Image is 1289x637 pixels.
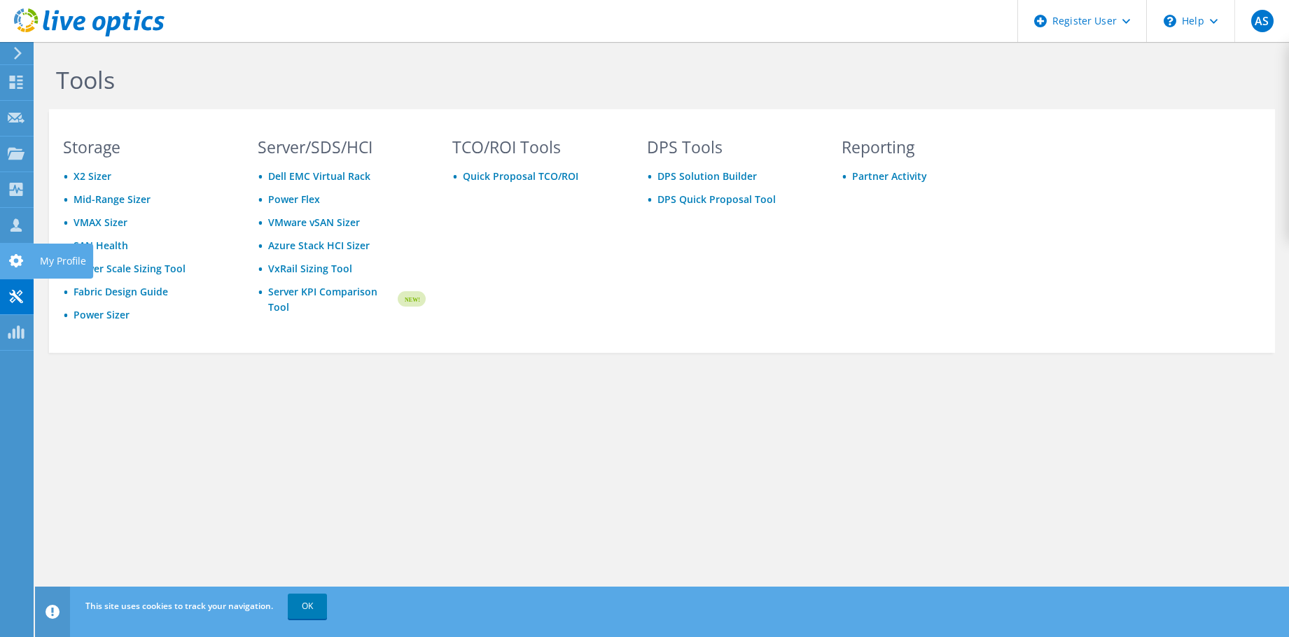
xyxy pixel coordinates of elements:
h3: Server/SDS/HCI [258,139,426,155]
a: Dell EMC Virtual Rack [268,169,370,183]
a: SAN Health [74,239,128,252]
a: VMAX Sizer [74,216,127,229]
a: Fabric Design Guide [74,285,168,298]
a: DPS Solution Builder [657,169,757,183]
a: Azure Stack HCI Sizer [268,239,370,252]
a: Mid-Range Sizer [74,192,151,206]
h3: Storage [63,139,231,155]
h3: TCO/ROI Tools [452,139,620,155]
span: This site uses cookies to track your navigation. [85,600,273,612]
a: Quick Proposal TCO/ROI [463,169,578,183]
img: new-badge.svg [396,283,426,316]
svg: \n [1164,15,1176,27]
a: VxRail Sizing Tool [268,262,352,275]
a: Power Flex [268,192,320,206]
a: Server KPI Comparison Tool [268,284,396,315]
h3: DPS Tools [647,139,815,155]
a: X2 Sizer [74,169,111,183]
h3: Reporting [842,139,1010,155]
a: VMware vSAN Sizer [268,216,360,229]
h1: Tools [56,65,1001,94]
div: My Profile [33,244,93,279]
a: Power Scale Sizing Tool [74,262,186,275]
span: AS [1251,10,1274,32]
a: Power Sizer [74,308,130,321]
a: DPS Quick Proposal Tool [657,192,776,206]
a: Partner Activity [852,169,927,183]
a: OK [288,594,327,619]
